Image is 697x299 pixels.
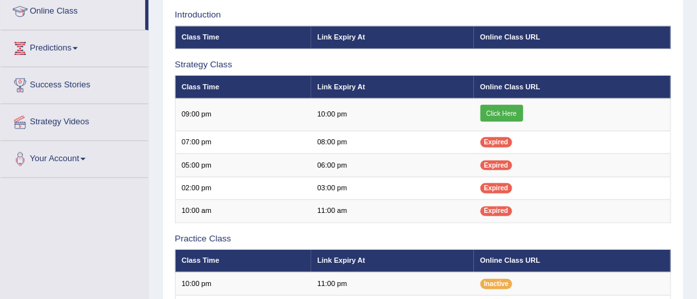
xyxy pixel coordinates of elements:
span: Inactive [480,279,513,289]
th: Class Time [175,26,311,49]
h3: Practice Class [175,234,672,244]
span: Expired [480,137,512,147]
td: 10:00 pm [175,272,311,295]
th: Online Class URL [474,26,671,49]
td: 09:00 pm [175,98,311,131]
td: 05:00 pm [175,154,311,177]
th: Link Expiry At [311,26,474,49]
a: Predictions [1,30,148,63]
span: Expired [480,183,512,193]
td: 11:00 pm [311,272,474,295]
th: Link Expiry At [311,76,474,98]
span: Expired [480,161,512,170]
span: Expired [480,206,512,216]
th: Link Expiry At [311,250,474,272]
a: Your Account [1,141,148,173]
th: Class Time [175,76,311,98]
td: 03:00 pm [311,177,474,199]
a: Click Here [480,105,523,122]
td: 07:00 pm [175,131,311,153]
td: 10:00 pm [311,98,474,131]
td: 10:00 am [175,200,311,223]
th: Online Class URL [474,76,671,98]
h3: Strategy Class [175,60,672,70]
th: Class Time [175,250,311,272]
td: 02:00 pm [175,177,311,199]
td: 11:00 am [311,200,474,223]
th: Online Class URL [474,250,671,272]
td: 06:00 pm [311,154,474,177]
a: Strategy Videos [1,104,148,137]
h3: Introduction [175,10,672,20]
a: Success Stories [1,67,148,100]
td: 08:00 pm [311,131,474,153]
